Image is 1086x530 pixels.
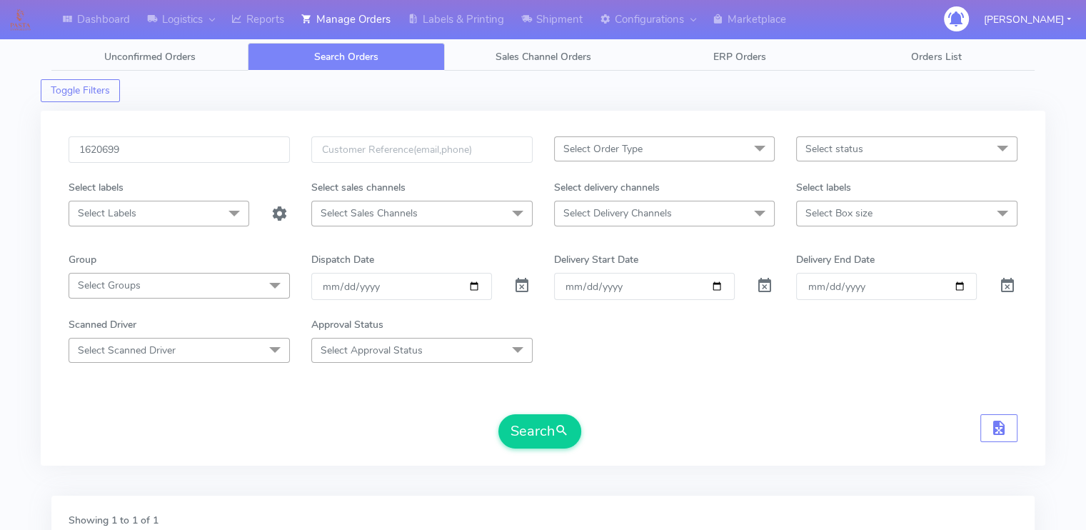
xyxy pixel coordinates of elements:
span: Select Box size [805,206,873,220]
span: Select Groups [78,279,141,292]
button: Toggle Filters [41,79,120,102]
span: Orders List [911,50,961,64]
button: Search [498,414,581,449]
span: Select Delivery Channels [563,206,672,220]
span: Search Orders [314,50,378,64]
label: Group [69,252,96,267]
span: Select Labels [78,206,136,220]
label: Delivery End Date [796,252,875,267]
label: Approval Status [311,317,383,332]
span: Sales Channel Orders [496,50,591,64]
span: Select Approval Status [321,344,423,357]
label: Select sales channels [311,180,406,195]
span: Select Sales Channels [321,206,418,220]
label: Select delivery channels [554,180,660,195]
label: Scanned Driver [69,317,136,332]
label: Dispatch Date [311,252,374,267]
label: Select labels [796,180,851,195]
label: Delivery Start Date [554,252,638,267]
span: Select status [805,142,863,156]
input: Order Id [69,136,290,163]
span: ERP Orders [713,50,766,64]
input: Customer Reference(email,phone) [311,136,533,163]
label: Select labels [69,180,124,195]
span: Select Scanned Driver [78,344,176,357]
span: Unconfirmed Orders [104,50,196,64]
label: Showing 1 to 1 of 1 [69,513,159,528]
ul: Tabs [51,43,1035,71]
span: Select Order Type [563,142,643,156]
button: [PERSON_NAME] [973,5,1082,34]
